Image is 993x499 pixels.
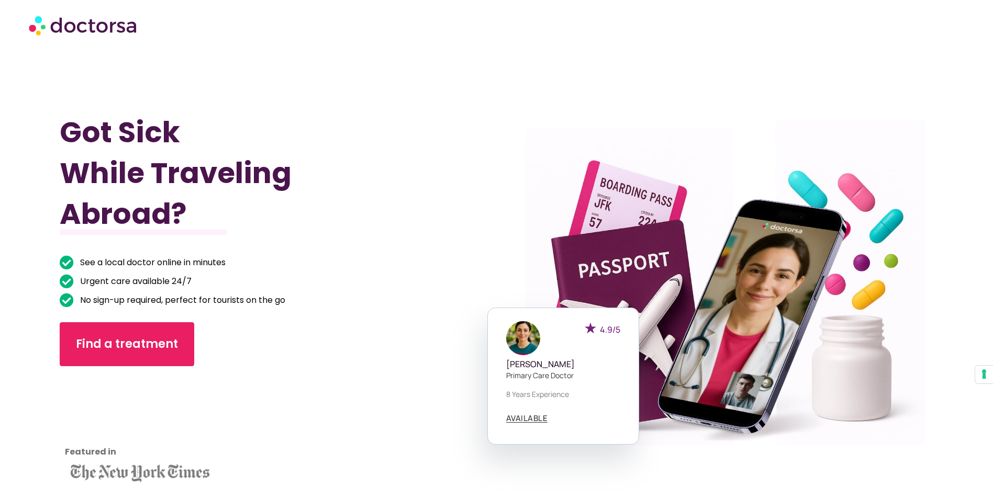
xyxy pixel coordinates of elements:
iframe: Customer reviews powered by Trustpilot [65,382,159,460]
span: See a local doctor online in minutes [77,255,226,270]
span: 4.9/5 [600,324,620,335]
button: Your consent preferences for tracking technologies [975,366,993,383]
span: Urgent care available 24/7 [77,274,192,289]
h5: [PERSON_NAME] [506,359,620,369]
p: 8 years experience [506,389,620,400]
p: Primary care doctor [506,370,620,381]
strong: Featured in [65,446,116,458]
h1: Got Sick While Traveling Abroad? [60,112,431,234]
span: Find a treatment [76,336,178,353]
a: Find a treatment [60,322,194,366]
a: AVAILABLE [506,414,548,423]
span: No sign-up required, perfect for tourists on the go [77,293,285,308]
